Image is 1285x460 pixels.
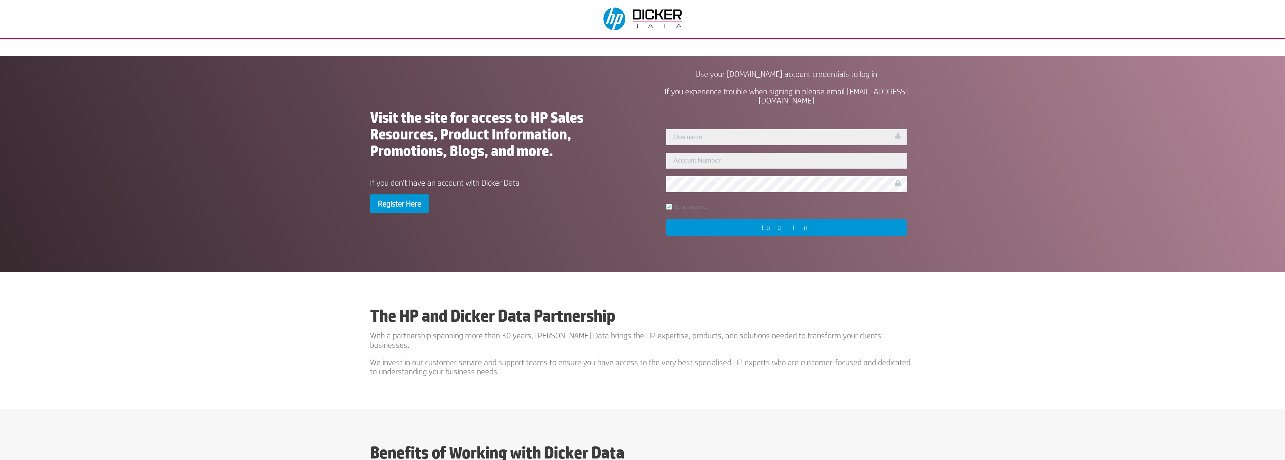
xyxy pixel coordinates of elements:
[666,153,906,169] input: Account Number
[370,178,520,187] span: If you don’t have an account with Dicker Data
[370,358,915,376] p: We invest in our customer service and support teams to ensure you have access to the very best sp...
[370,331,915,357] p: With a partnership spanning more than 30 years, [PERSON_NAME] Data brings the HP expertise, produ...
[370,109,628,163] h1: Visit the site for access to HP Sales Resources, Product Information, Promotions, Blogs, and more.
[666,129,906,145] input: Username
[599,4,688,34] img: Dicker Data & HP
[370,194,429,213] a: Register Here
[666,204,707,210] label: Remember me
[666,219,906,236] input: Log In
[370,306,615,325] b: The HP and Dicker Data Partnership
[665,87,908,105] span: If you experience trouble when signing in please email [EMAIL_ADDRESS][DOMAIN_NAME]
[695,69,877,78] span: Use your [DOMAIN_NAME] account credentials to log in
